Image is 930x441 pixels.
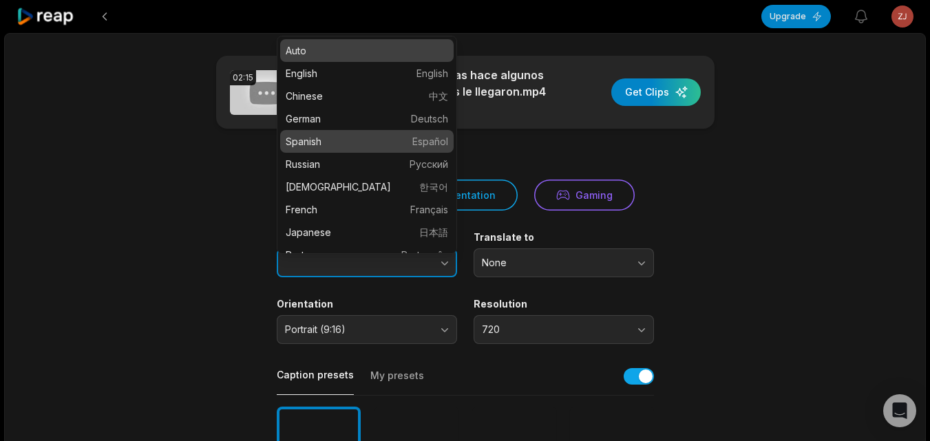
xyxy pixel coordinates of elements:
[474,248,654,277] button: None
[277,368,354,395] button: Caption presets
[401,248,448,262] span: Português
[286,134,448,149] p: Spanish
[474,231,654,244] label: Translate to
[416,66,448,80] span: English
[883,394,916,427] div: Open Intercom Messenger
[277,315,457,344] button: Portrait (9:16)
[429,89,448,103] span: 中文
[482,323,626,336] span: 720
[286,225,448,239] p: Japanese
[285,323,430,336] span: Portrait (9:16)
[286,202,448,217] p: French
[419,225,448,239] span: 日本語
[286,89,448,103] p: Chinese
[286,43,448,58] p: Auto
[277,298,457,310] label: Orientation
[286,157,448,171] p: Russian
[410,157,448,171] span: Русский
[230,70,256,85] div: 02:15
[482,257,626,269] span: None
[611,78,701,106] button: Get Clips
[286,66,448,80] p: English
[370,369,424,395] button: My presets
[286,180,448,194] p: [DEMOGRAPHIC_DATA]
[761,5,831,28] button: Upgrade
[411,111,448,126] span: Deutsch
[277,156,654,169] div: Select Video Genre
[474,298,654,310] label: Resolution
[474,315,654,344] button: 720
[286,111,448,126] p: German
[286,248,448,262] p: Portuguese
[419,180,448,194] span: 한국어
[410,202,448,217] span: Français
[412,134,448,149] span: Español
[534,180,635,211] button: Gaming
